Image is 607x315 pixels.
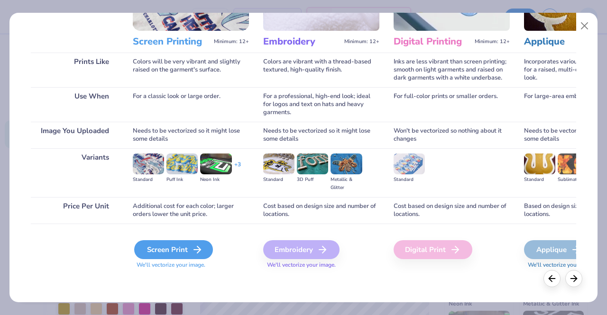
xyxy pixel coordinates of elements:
div: Screen Print [134,240,213,259]
div: Sublimated [558,176,589,184]
span: We'll vectorize your image. [263,261,379,269]
img: Sublimated [558,153,589,174]
div: Variants [31,148,119,197]
div: Image You Uploaded [31,122,119,148]
div: Inks are less vibrant than screen printing; smooth on light garments and raised on dark garments ... [394,53,510,87]
div: Applique [524,240,594,259]
div: Cost based on design size and number of locations. [394,197,510,224]
img: Standard [263,153,294,174]
img: Metallic & Glitter [331,153,362,174]
h3: Screen Printing [133,36,210,48]
span: Minimum: 12+ [344,38,379,45]
div: Cost based on design size and number of locations. [263,197,379,224]
div: Won't be vectorized so nothing about it changes [394,122,510,148]
div: Neon Ink [200,176,231,184]
span: Minimum: 12+ [214,38,249,45]
img: Standard [524,153,555,174]
h3: Digital Printing [394,36,471,48]
img: 3D Puff [297,153,328,174]
div: Embroidery [263,240,340,259]
div: Colors are vibrant with a thread-based textured, high-quality finish. [263,53,379,87]
div: Needs to be vectorized so it might lose some details [263,122,379,148]
div: Standard [394,176,425,184]
div: Needs to be vectorized so it might lose some details [133,122,249,148]
img: Standard [133,153,164,174]
div: Colors will be very vibrant and slightly raised on the garment's surface. [133,53,249,87]
span: Minimum: 12+ [475,38,510,45]
div: For full-color prints or smaller orders. [394,87,510,122]
div: Prints Like [31,53,119,87]
div: Standard [524,176,555,184]
div: Price Per Unit [31,197,119,224]
img: Puff Ink [166,153,198,174]
div: Metallic & Glitter [331,176,362,192]
div: Standard [263,176,294,184]
div: Puff Ink [166,176,198,184]
div: Additional cost for each color; larger orders lower the unit price. [133,197,249,224]
div: For a classic look or large order. [133,87,249,122]
div: 3D Puff [297,176,328,184]
div: + 3 [234,161,241,177]
div: For a professional, high-end look; ideal for logos and text on hats and heavy garments. [263,87,379,122]
span: We'll vectorize your image. [133,261,249,269]
h3: Embroidery [263,36,340,48]
div: Use When [31,87,119,122]
h3: Applique [524,36,601,48]
img: Neon Ink [200,153,231,174]
div: Digital Print [394,240,472,259]
img: Standard [394,153,425,174]
button: Close [576,17,594,35]
div: Standard [133,176,164,184]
